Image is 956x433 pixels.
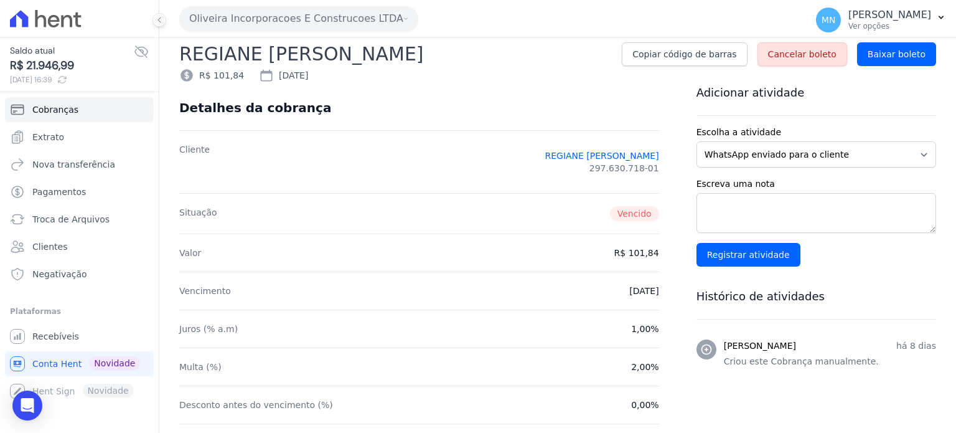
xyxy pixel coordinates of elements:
h3: Histórico de atividades [696,289,936,304]
dt: Cliente [179,143,210,181]
a: REGIANE [PERSON_NAME] [545,150,658,162]
dt: Juros (% a.m) [179,323,238,335]
input: Registrar atividade [696,243,800,267]
a: Extrato [5,125,154,150]
a: Clientes [5,234,154,259]
dd: 0,00% [631,399,658,411]
span: Novidade [89,356,140,370]
a: Cobranças [5,97,154,122]
label: Escolha a atividade [696,126,936,139]
a: Recebíveis [5,324,154,349]
a: Baixar boleto [857,42,936,66]
span: Vencido [610,206,659,221]
span: Clientes [32,240,67,253]
dd: 1,00% [631,323,658,335]
div: [DATE] [259,68,308,83]
span: Copiar código de barras [632,48,736,60]
dt: Multa (%) [179,361,222,373]
span: Saldo atual [10,44,134,57]
span: Conta Hent [32,358,82,370]
div: Plataformas [10,304,149,319]
span: Baixar boleto [868,48,926,60]
span: Negativação [32,268,87,280]
p: [PERSON_NAME] [848,9,931,21]
span: R$ 21.946,99 [10,57,134,74]
span: Cancelar boleto [768,48,836,60]
span: Pagamentos [32,186,86,198]
dd: [DATE] [629,285,658,297]
span: MN [822,16,836,24]
a: Copiar código de barras [622,42,747,66]
span: Extrato [32,131,64,143]
dt: Situação [179,206,217,221]
a: Conta Hent Novidade [5,351,154,376]
span: 297.630.718-01 [589,162,659,174]
h2: REGIANE [PERSON_NAME] [179,40,612,68]
h3: [PERSON_NAME] [724,340,796,353]
nav: Sidebar [10,97,149,404]
a: Negativação [5,262,154,287]
button: MN [PERSON_NAME] Ver opções [806,2,956,37]
p: há 8 dias [896,340,936,353]
h3: Adicionar atividade [696,85,936,100]
dd: R$ 101,84 [614,247,659,259]
div: Open Intercom Messenger [12,391,42,421]
dt: Vencimento [179,285,231,297]
button: Oliveira Incorporacoes E Construcoes LTDA [179,6,418,31]
span: Troca de Arquivos [32,213,110,226]
label: Escreva uma nota [696,178,936,191]
span: [DATE] 16:39 [10,74,134,85]
p: Criou este Cobrança manualmente. [724,355,936,368]
a: Nova transferência [5,152,154,177]
a: Cancelar boleto [757,42,847,66]
span: Recebíveis [32,330,79,343]
div: Detalhes da cobrança [179,100,331,115]
span: Nova transferência [32,158,115,171]
dd: 2,00% [631,361,658,373]
dt: Desconto antes do vencimento (%) [179,399,333,411]
div: R$ 101,84 [179,68,244,83]
dt: Valor [179,247,201,259]
a: Pagamentos [5,179,154,204]
span: Cobranças [32,103,78,116]
a: Troca de Arquivos [5,207,154,232]
p: Ver opções [848,21,931,31]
